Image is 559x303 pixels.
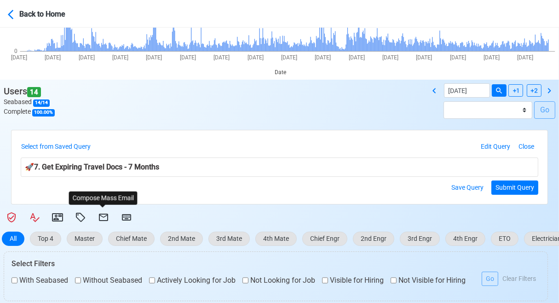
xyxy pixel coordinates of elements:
[45,54,61,61] text: [DATE]
[349,54,365,61] text: [DATE]
[322,275,384,286] label: Visible for Hiring
[491,181,538,195] button: Submit Query
[400,232,440,246] button: 3rd Engr
[416,54,432,61] text: [DATE]
[353,232,394,246] button: 2nd Engr
[484,54,500,61] text: [DATE]
[108,232,155,246] button: Chief Mate
[12,275,68,286] label: With Seabased
[213,54,230,61] text: [DATE]
[208,232,250,246] button: 3rd Mate
[21,140,95,154] button: Select from Saved Query
[12,259,540,268] h6: Select Filters
[322,275,328,286] input: Visible for Hiring
[75,275,142,286] label: Without Seabased
[315,54,331,61] text: [DATE]
[534,101,555,119] button: Go
[180,54,196,61] text: [DATE]
[2,232,24,246] button: All
[32,109,55,117] span: 100.00 %
[302,232,347,246] button: Chief Engr
[514,140,538,154] button: Close
[491,232,519,246] button: ETO
[146,54,162,61] text: [DATE]
[69,191,138,204] div: Compose Mass Email
[382,54,398,61] text: [DATE]
[517,54,533,61] text: [DATE]
[281,54,297,61] text: [DATE]
[30,232,61,246] button: Top 4
[447,181,488,195] button: Save Query
[149,275,236,286] label: Actively Looking for Job
[275,69,286,76] text: Date
[255,232,297,246] button: 4th Mate
[477,140,514,154] button: Edit Query
[79,54,95,61] text: [DATE]
[112,54,128,61] text: [DATE]
[248,54,264,61] text: [DATE]
[75,275,81,286] input: Without Seabased
[149,275,155,286] input: Actively Looking for Job
[391,275,397,286] input: Not Visible for Hiring
[160,232,203,246] button: 2nd Mate
[21,157,538,177] div: 🚀 7. Get Expiring Travel Docs - 7 Months
[445,232,485,246] button: 4th Engr
[33,99,50,107] span: 14 / 14
[391,275,466,286] label: Not Visible for Hiring
[242,275,248,286] input: Not Looking for Job
[27,87,41,98] span: 14
[7,3,89,24] button: Back to Home
[19,7,88,20] div: Back to Home
[450,54,466,61] text: [DATE]
[11,54,27,61] text: [DATE]
[12,275,17,286] input: With Seabased
[14,48,17,55] text: 0
[482,272,498,286] button: Go
[242,275,315,286] label: Not Looking for Job
[67,232,103,246] button: Master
